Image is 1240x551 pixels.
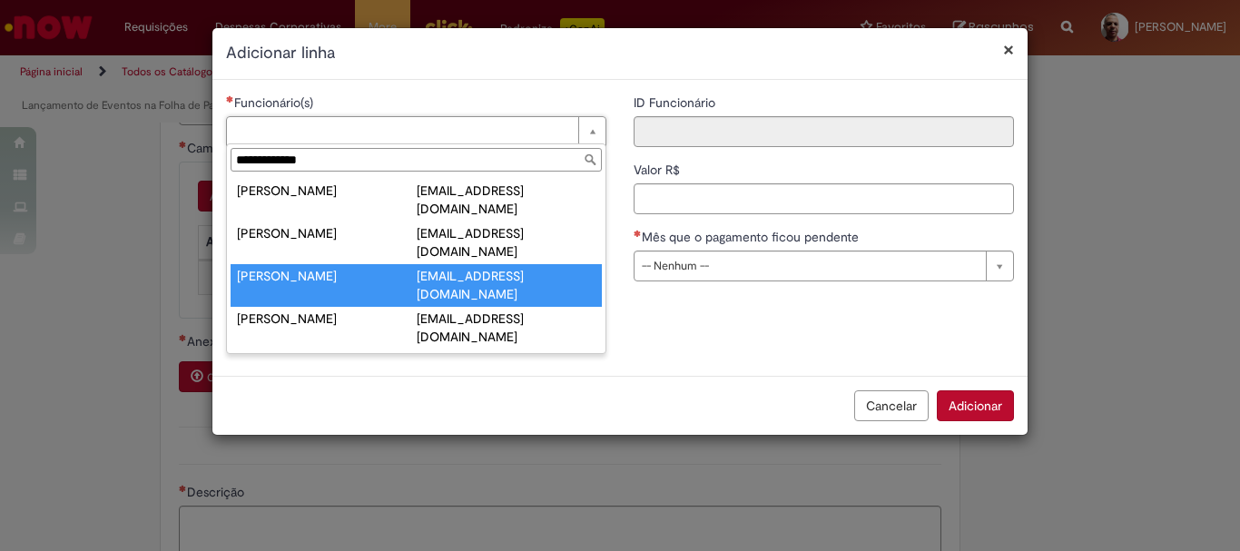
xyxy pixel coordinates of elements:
[237,224,417,242] div: [PERSON_NAME]
[417,182,596,218] div: [EMAIL_ADDRESS][DOMAIN_NAME]
[237,310,417,328] div: [PERSON_NAME]
[417,310,596,346] div: [EMAIL_ADDRESS][DOMAIN_NAME]
[237,182,417,200] div: [PERSON_NAME]
[417,267,596,303] div: [EMAIL_ADDRESS][DOMAIN_NAME]
[417,224,596,261] div: [EMAIL_ADDRESS][DOMAIN_NAME]
[237,267,417,285] div: [PERSON_NAME]
[227,175,605,353] ul: Funcionário(s)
